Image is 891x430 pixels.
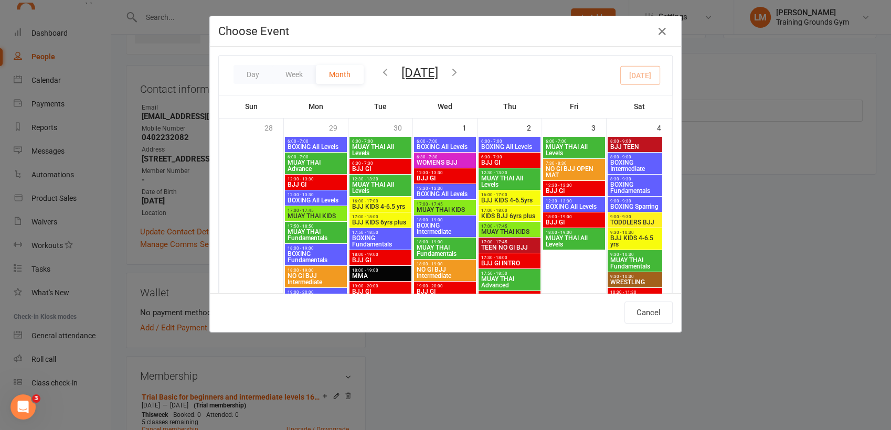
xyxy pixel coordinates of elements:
iframe: Intercom live chat [10,394,36,420]
span: BOXING Intermediate [610,159,660,172]
div: Does this help with what you're looking for? [17,99,193,110]
span: TODDLERS BJJ [610,219,660,225]
span: 8:00 - 9:00 [610,139,660,144]
span: BJJ GI [545,219,603,225]
span: 18:00 - 19:00 [416,218,474,222]
button: Gif picker [50,343,58,352]
div: Leslie says… [8,124,201,165]
span: 12:30 - 13:30 [352,177,409,181]
span: 18:00 - 19:00 [545,230,603,235]
span: 6:30 - 7:30 [481,155,538,159]
span: 17:50 - 18:50 [352,230,409,235]
div: You can then manually select recipients each time you want to send it, either by searching indivi... [17,295,193,336]
span: 17:30 - 18:00 [481,255,538,260]
span: MUAY THAI Fundamentals [610,257,660,270]
div: i dont want it to be an automation i just want it saved so i email as required [38,124,201,157]
span: 18:00 - 19:00 [287,246,345,251]
span: NO GI BJJ Intermediate [416,266,474,279]
span: NO GI BJJ Intermediate [287,273,345,285]
th: Mon [284,95,348,117]
span: MMA [352,273,409,279]
span: TEEN NO GI BJJ [481,244,538,251]
span: BJJ GI [352,166,409,172]
span: BOXING Intermediate [416,222,474,235]
span: 17:00 - 17:45 [416,202,474,207]
span: MUAY THAI KIDS [287,213,345,219]
span: BOXING Fundamentals [352,235,409,248]
span: 8:00 - 9:00 [610,155,660,159]
div: i dont want it to be an automation i just want it saved so i email as required [46,130,193,150]
span: BJJ GI [352,257,409,263]
button: Upload attachment [16,343,25,352]
span: 18:00 - 19:00 [545,214,603,219]
div: 30 [394,119,412,136]
span: MUAY THAI KIDS [481,229,538,235]
th: Sun [219,95,284,117]
span: BJJ GI [481,159,538,166]
span: 8:30 - 9:30 [610,177,660,181]
span: BJJ KIDS 4-6.5 yrs [610,235,660,248]
span: 12:30 - 13:30 [287,192,345,197]
span: 18:00 - 19:00 [352,268,409,273]
button: Start recording [67,343,75,352]
span: 6:00 - 7:00 [352,139,409,144]
div: 2 [527,119,542,136]
span: 16:00 - 17:00 [352,199,409,203]
a: Source reference 143309: [162,204,171,212]
button: Emoji picker [33,343,41,352]
button: Month [316,65,364,84]
p: The team can also help [51,13,131,24]
span: 6:00 - 7:00 [287,139,345,144]
span: 17:00 - 17:45 [481,240,538,244]
button: Cancel [624,302,673,324]
span: 9:30 - 10:30 [610,230,660,235]
span: 17:50 - 18:50 [481,271,538,276]
span: 18:00 - 19:00 [352,252,409,257]
span: BJJ GI [416,175,474,181]
h4: Choose Event [218,25,673,38]
span: 16:00 - 17:00 [481,192,538,197]
span: 17:00 - 18:00 [352,214,409,219]
span: 18:00 - 19:00 [416,240,474,244]
div: Toby says… [8,166,201,380]
span: MUAY THAI All Levels [352,144,409,156]
span: 12:30 - 13:30 [416,170,474,175]
span: 19:00 - 20:00 [352,284,409,288]
button: Week [272,65,316,84]
button: Home [164,4,184,24]
span: BOXING Sparring [610,203,660,210]
span: 12:30 - 13:30 [481,170,538,175]
a: Source reference 143294: [107,251,115,259]
span: 19:00 - 20:00 [287,290,345,295]
button: Close [654,23,671,40]
span: BJJ KIDS 4-6.5 yrs [352,203,409,210]
span: NO GI BJJ OPEN MAT [545,166,603,178]
span: WOMENS BJJ [416,159,474,166]
span: BJJ GI INTRO [481,260,538,266]
div: 3 [591,119,606,136]
textarea: Message… [9,321,201,339]
span: 10:30 - 11:30 [610,290,660,295]
span: 9:30 - 10:30 [610,274,660,279]
span: BOXING All Levels [545,203,603,210]
th: Sat [607,95,672,117]
div: When composing your email, you can create and save frequently used messages as templates, so they... [17,218,193,290]
b: Messages [68,193,108,201]
th: Thu [478,95,542,117]
button: Day [234,65,272,84]
th: Tue [348,95,413,117]
button: Send a message… [180,339,197,356]
span: 18:00 - 19:00 [287,268,345,273]
span: 19:00 - 20:00 [416,284,474,288]
span: BJJ GI [352,288,409,295]
span: BJJ KIDS 4-6.5yrs [481,197,538,203]
span: BOXING All Levels [287,197,345,203]
span: BOXING All Levels [416,144,474,150]
th: Fri [542,95,607,117]
span: 3 [32,394,40,403]
span: 6:00 - 7:00 [287,155,345,159]
span: MUAY THAI Fundamentals [416,244,474,257]
button: [DATE] [401,66,438,80]
div: Close [184,4,203,23]
h1: [PERSON_NAME] [51,5,119,13]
